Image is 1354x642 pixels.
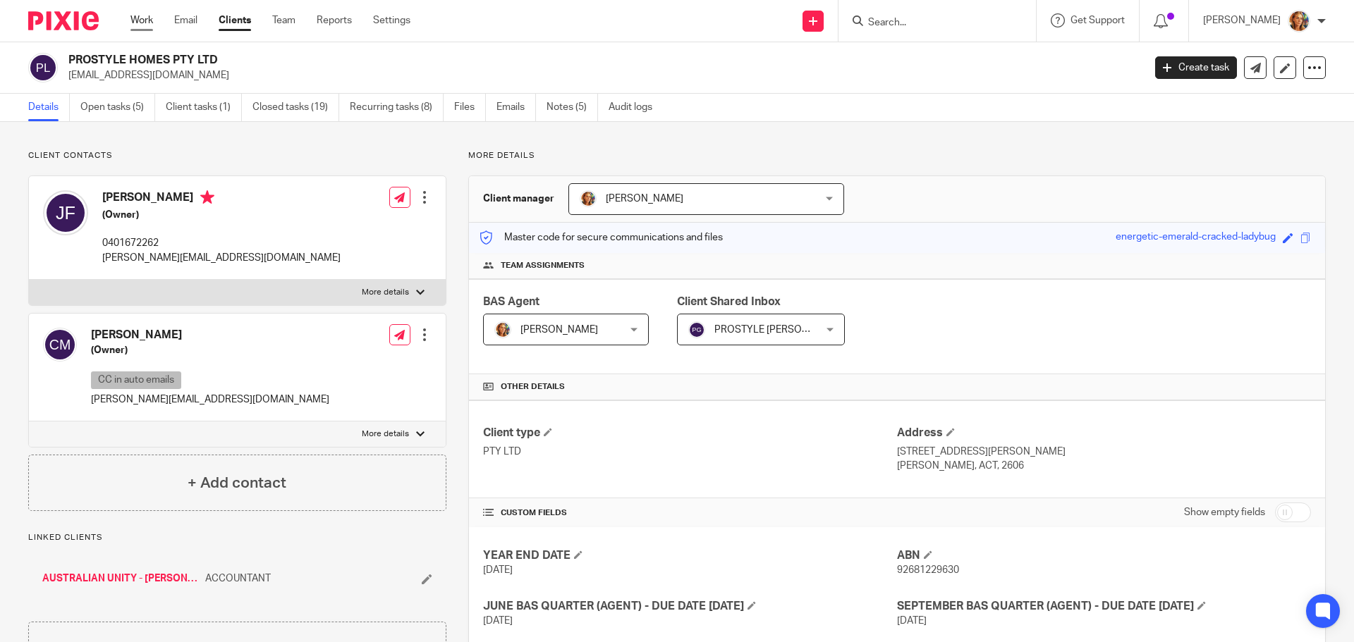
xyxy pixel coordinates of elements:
span: [DATE] [483,565,513,575]
a: Open tasks (5) [80,94,155,121]
input: Search [867,17,994,30]
span: Get Support [1071,16,1125,25]
span: PROSTYLE [PERSON_NAME] [714,325,844,335]
h4: YEAR END DATE [483,548,897,563]
h4: Address [897,426,1311,440]
h4: CUSTOM FIELDS [483,507,897,519]
h5: (Owner) [91,343,329,357]
span: Client Shared Inbox [677,296,781,307]
i: Primary [200,190,214,204]
span: Team assignments [501,260,585,271]
a: Email [174,13,197,27]
img: svg%3E [43,190,88,235]
a: Work [130,13,153,27]
a: Notes (5) [547,94,598,121]
img: svg%3E [688,321,705,338]
p: [EMAIL_ADDRESS][DOMAIN_NAME] [68,68,1134,82]
img: Avatar.png [580,190,597,207]
h4: + Add contact [188,472,286,494]
span: [PERSON_NAME] [606,194,683,204]
a: Clients [219,13,251,27]
img: svg%3E [43,328,77,362]
a: Reports [317,13,352,27]
img: Pixie [28,11,99,30]
a: Closed tasks (19) [252,94,339,121]
span: [PERSON_NAME] [520,325,598,335]
p: Master code for secure communications and files [480,230,723,245]
h4: SEPTEMBER BAS QUARTER (AGENT) - DUE DATE [DATE] [897,599,1311,614]
h2: PROSTYLE HOMES PTY LTD [68,53,921,68]
p: More details [468,150,1326,161]
img: svg%3E [28,53,58,82]
p: [PERSON_NAME][EMAIL_ADDRESS][DOMAIN_NAME] [102,251,341,265]
p: More details [362,287,409,298]
span: 92681229630 [897,565,959,575]
span: BAS Agent [483,296,539,307]
label: Show empty fields [1184,505,1265,519]
h4: ABN [897,548,1311,563]
a: Details [28,94,70,121]
h4: [PERSON_NAME] [91,328,329,342]
img: Avatar.png [494,321,511,338]
h4: [PERSON_NAME] [102,190,341,208]
a: Files [454,94,486,121]
span: Other details [501,381,565,393]
p: 0401672262 [102,236,341,250]
p: [PERSON_NAME], ACT, 2606 [897,459,1311,473]
a: Emails [496,94,536,121]
div: energetic-emerald-cracked-ladybug [1116,230,1276,246]
a: Team [272,13,295,27]
a: Client tasks (1) [166,94,242,121]
h4: JUNE BAS QUARTER (AGENT) - DUE DATE [DATE] [483,599,897,614]
img: Avatar.png [1288,10,1310,32]
p: Linked clients [28,532,446,543]
a: Create task [1155,56,1237,79]
h3: Client manager [483,192,554,206]
h5: (Owner) [102,208,341,222]
p: [STREET_ADDRESS][PERSON_NAME] [897,445,1311,459]
span: [DATE] [897,616,927,626]
a: AUSTRALIAN UNITY - [PERSON_NAME] [42,572,198,586]
p: More details [362,428,409,440]
p: [PERSON_NAME] [1203,13,1281,27]
span: ACCOUNTANT [205,572,271,586]
p: PTY LTD [483,445,897,459]
p: Client contacts [28,150,446,161]
p: [PERSON_NAME][EMAIL_ADDRESS][DOMAIN_NAME] [91,393,329,407]
a: Settings [373,13,410,27]
p: CC in auto emails [91,371,181,389]
h4: Client type [483,426,897,440]
a: Recurring tasks (8) [350,94,444,121]
span: [DATE] [483,616,513,626]
a: Audit logs [609,94,663,121]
